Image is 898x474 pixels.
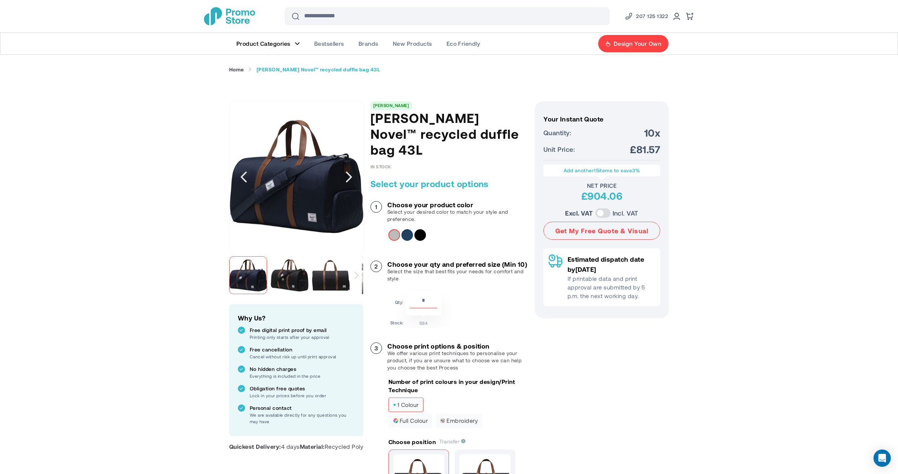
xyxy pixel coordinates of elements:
span: New Products [393,40,432,47]
h1: [PERSON_NAME] Novel™ recycled duffle bag 43L [370,110,528,158]
p: Obligation free quotes [250,385,355,392]
p: Free cancellation [250,346,355,353]
span: 207 125 1322 [636,12,668,21]
img: Herschel Novel™ recycled duffle bag 43L [230,110,364,244]
div: Herschel Novel™ recycled duffle bag 43L [271,253,312,298]
span: Quantity: [543,128,571,138]
button: Get My Free Quote & Visual [543,222,660,240]
span: 15 [594,167,599,173]
h3: Choose your product color [387,201,528,208]
span: Transfer [439,438,466,444]
p: Estimated dispatch date by [568,254,655,274]
span: Eco Friendly [446,40,480,47]
a: store logo [204,7,255,25]
strong: Material: [300,443,325,450]
span: 3% [632,167,640,173]
p: No hidden charges [250,366,355,373]
p: We are available directly for any questions you may have [250,412,355,425]
span: Brands [359,40,378,47]
span: 1 colour [393,402,419,407]
p: Select the size that best fits your needs for comfort and style [387,268,528,282]
p: Number of print colours in your design/Print Technique [388,378,528,394]
h2: Why Us? [238,313,355,323]
div: £904.06 [543,189,660,202]
span: 10x [644,126,660,139]
strong: [PERSON_NAME] Novel™ recycled duffle bag 43L [257,66,380,73]
div: Next [334,101,363,253]
img: Delivery [548,254,563,268]
p: Cancel without risk up until print approval [250,353,355,360]
a: Phone [624,12,668,21]
img: Promotional Merchandise [204,7,255,25]
p: Everything is included in the price [250,373,355,379]
div: Open Intercom Messenger [873,449,891,467]
div: Next [350,253,363,298]
h3: Your Instant Quote [543,115,660,123]
a: [PERSON_NAME] [373,103,409,108]
div: Solid black [414,229,426,241]
h3: Choose your qty and preferred size (Min 10) [387,261,528,268]
div: Navy [401,229,413,241]
div: Net Price [543,182,660,189]
strong: Quickest Delivery: [229,443,281,450]
td: 584 [405,317,441,326]
span: Bestsellers [314,40,344,47]
p: If printable data and print approval are submitted by 5 p.m. the next working day. [568,274,655,300]
span: Design Your Own [614,40,661,47]
img: Herschel Novel™ recycled duffle bag 43L [271,256,308,294]
p: Add another items to save [547,167,657,174]
img: Herschel Novel™ recycled duffle bag 43L [312,256,350,294]
span: Product Categories [236,40,290,47]
div: Herschel Novel™ recycled duffle bag 43L [229,253,271,298]
td: Qty: [390,291,404,315]
p: Personal contact [250,404,355,412]
div: Previous [229,101,258,253]
p: We offer various print techniques to personalise your product, if you are unsure what to choose w... [387,350,528,371]
span: Unit Price: [543,144,575,154]
h3: Choose print options & position [387,342,528,350]
p: Choose position [388,438,436,446]
label: Excl. VAT [565,208,593,218]
span: Embroidery [440,418,478,423]
span: In stock [370,164,391,169]
p: Lock in your prices before you order [250,392,355,399]
a: Home [229,66,244,73]
div: Heather grey [388,229,400,241]
img: Herschel Novel™ recycled duffle bag 43L [229,256,267,294]
td: Stock: [390,317,404,326]
label: Incl. VAT [613,208,639,218]
h2: Select your product options [370,178,528,190]
div: Availability [370,164,391,169]
p: Select your desired color to match your style and preference. [387,208,528,223]
span: [DATE] [575,265,596,273]
div: Herschel Novel™ recycled duffle bag 43L [312,253,354,298]
span: £81.57 [630,143,660,156]
span: full colour [393,418,428,423]
p: Printing only starts after your approval [250,334,355,340]
p: Free digital print proof by email [250,327,355,334]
